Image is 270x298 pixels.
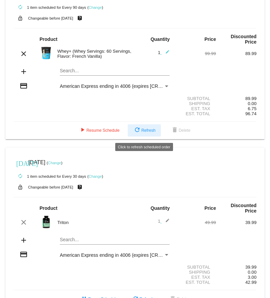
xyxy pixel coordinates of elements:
span: 1 [158,219,170,224]
strong: Product [40,36,57,42]
span: 6.75 [248,106,256,111]
mat-icon: clear [20,218,28,226]
mat-icon: play_arrow [78,126,87,134]
mat-icon: credit_card [20,250,28,258]
mat-icon: clear [20,50,28,58]
span: 0.00 [248,101,256,106]
div: Subtotal [175,96,216,101]
span: 42.99 [245,280,256,285]
a: Change [89,174,102,178]
strong: Price [204,205,216,211]
div: Est. Tax [175,106,216,111]
div: Shipping [175,270,216,275]
div: Whey+ (Whey Servings: 60 Servings, Flavor: French Vanilla) [54,49,135,59]
mat-icon: live_help [76,183,84,192]
mat-icon: edit [162,50,170,58]
div: Triton [54,220,135,225]
div: 99.99 [175,51,216,56]
strong: Product [40,205,57,211]
div: 39.99 [216,220,256,225]
span: 0.00 [248,270,256,275]
mat-select: Payment Method [60,83,170,89]
mat-icon: delete [171,126,179,134]
span: American Express ending in 4006 (expires [CREDIT_CARD_DATA]) [60,252,202,258]
div: 39.99 [216,265,256,270]
mat-icon: lock_open [16,183,24,192]
mat-icon: live_help [76,14,84,23]
span: Refresh [133,128,155,133]
mat-icon: autorenew [16,172,24,180]
small: ( ) [47,161,63,165]
mat-icon: autorenew [16,3,24,11]
mat-icon: refresh [133,126,141,134]
button: Resume Schedule [73,124,125,136]
span: 1 [158,50,170,55]
mat-icon: add [20,68,28,76]
a: Change [89,5,102,9]
mat-icon: edit [162,218,170,226]
span: Delete [171,128,191,133]
div: 49.99 [175,220,216,225]
input: Search... [60,237,170,243]
span: 3.00 [248,275,256,280]
div: Shipping [175,101,216,106]
mat-icon: add [20,236,28,244]
strong: Quantity [150,205,170,211]
div: Est. Total [175,280,216,285]
strong: Discounted Price [231,34,256,45]
div: 89.99 [216,96,256,101]
img: Image-1-Carousel-Whey-5lb-Vanilla-no-badge-Transp.png [40,46,53,60]
strong: Price [204,36,216,42]
input: Search... [60,68,170,74]
a: Change [48,161,61,165]
mat-icon: [DATE] [16,159,24,167]
img: Image-1-Carousel-Triton-Transp.png [40,215,53,229]
strong: Quantity [150,36,170,42]
span: American Express ending in 4006 (expires [CREDIT_CARD_DATA]) [60,83,202,89]
small: ( ) [88,5,103,9]
span: Resume Schedule [78,128,120,133]
small: 1 item scheduled for Every 90 days [14,5,86,9]
strong: Discounted Price [231,203,256,214]
span: 96.74 [245,111,256,116]
div: Est. Tax [175,275,216,280]
small: ( ) [88,174,103,178]
mat-select: Payment Method [60,252,170,258]
div: 89.99 [216,51,256,56]
button: Delete [165,124,196,136]
div: Est. Total [175,111,216,116]
button: Refresh [128,124,161,136]
mat-icon: credit_card [20,82,28,90]
small: Changeable before [DATE] [28,185,73,189]
div: Subtotal [175,265,216,270]
small: Changeable before [DATE] [28,16,73,20]
small: 1 item scheduled for Every 30 days [14,174,86,178]
mat-icon: lock_open [16,14,24,23]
